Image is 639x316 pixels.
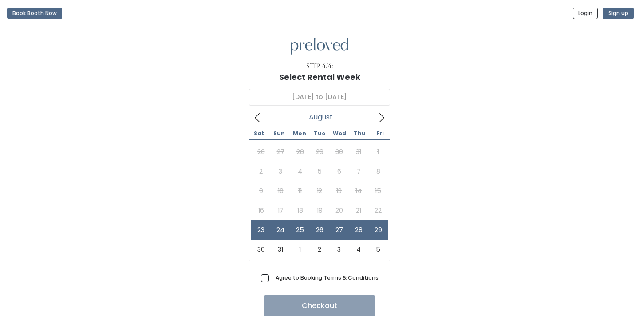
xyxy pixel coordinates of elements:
[310,240,329,259] span: September 2, 2025
[271,240,290,259] span: August 31, 2025
[310,220,329,240] span: August 26, 2025
[290,240,310,259] span: September 1, 2025
[289,131,309,136] span: Mon
[370,131,390,136] span: Fri
[290,220,310,240] span: August 25, 2025
[368,220,388,240] span: August 29, 2025
[306,62,333,71] div: Step 4/4:
[7,4,62,23] a: Book Booth Now
[368,240,388,259] span: September 5, 2025
[349,240,368,259] span: September 4, 2025
[251,220,271,240] span: August 23, 2025
[271,220,290,240] span: August 24, 2025
[269,131,289,136] span: Sun
[329,220,349,240] span: August 27, 2025
[573,8,598,19] button: Login
[309,115,333,119] span: August
[249,131,269,136] span: Sat
[309,131,329,136] span: Tue
[349,220,368,240] span: August 28, 2025
[251,240,271,259] span: August 30, 2025
[249,89,390,106] input: Select week
[350,131,370,136] span: Thu
[330,131,350,136] span: Wed
[329,240,349,259] span: September 3, 2025
[7,8,62,19] button: Book Booth Now
[276,274,379,281] a: Agree to Booking Terms & Conditions
[603,8,634,19] button: Sign up
[291,38,348,55] img: preloved logo
[279,73,360,82] h1: Select Rental Week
